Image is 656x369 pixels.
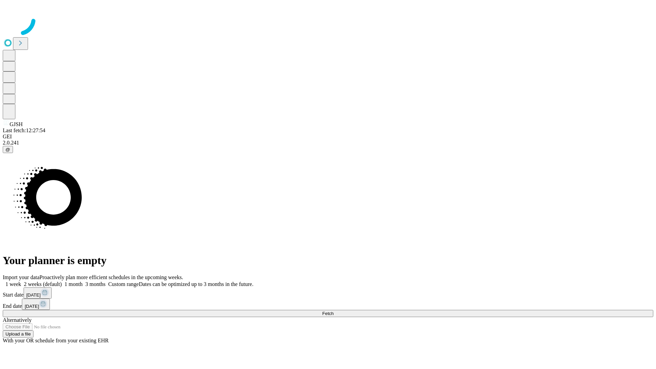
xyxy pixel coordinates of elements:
[3,299,653,310] div: End date
[3,287,653,299] div: Start date
[3,338,109,343] span: With your OR schedule from your existing EHR
[108,281,139,287] span: Custom range
[5,147,10,152] span: @
[3,317,31,323] span: Alternatively
[26,292,41,298] span: [DATE]
[85,281,106,287] span: 3 months
[3,254,653,267] h1: Your planner is empty
[3,274,40,280] span: Import your data
[3,140,653,146] div: 2.0.241
[3,310,653,317] button: Fetch
[5,281,21,287] span: 1 week
[25,304,39,309] span: [DATE]
[322,311,333,316] span: Fetch
[40,274,183,280] span: Proactively plan more efficient schedules in the upcoming weeks.
[3,146,13,153] button: @
[139,281,253,287] span: Dates can be optimized up to 3 months in the future.
[65,281,83,287] span: 1 month
[10,121,23,127] span: GJSH
[3,330,33,338] button: Upload a file
[24,281,62,287] span: 2 weeks (default)
[22,299,50,310] button: [DATE]
[3,134,653,140] div: GEI
[24,287,52,299] button: [DATE]
[3,127,45,133] span: Last fetch: 12:27:54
